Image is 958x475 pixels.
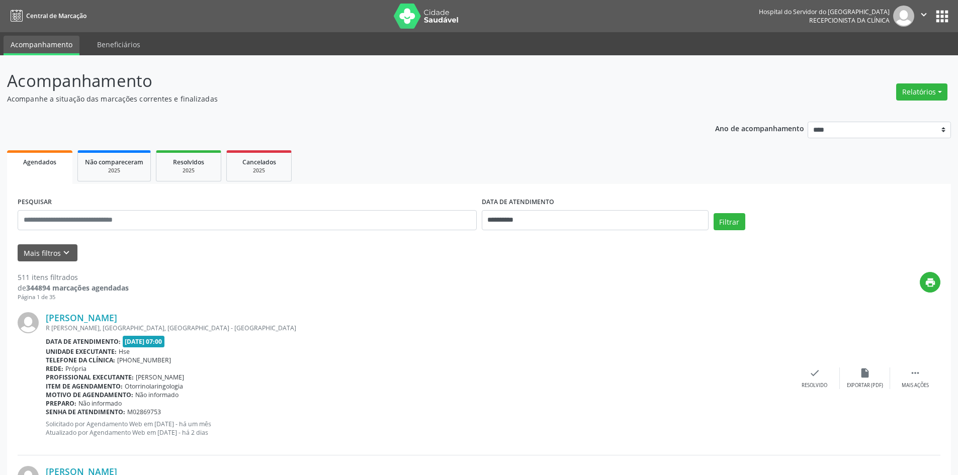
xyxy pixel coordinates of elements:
span: [PERSON_NAME] [136,373,184,382]
b: Data de atendimento: [46,337,121,346]
i:  [910,367,921,378]
b: Telefone da clínica: [46,356,115,364]
i: keyboard_arrow_down [61,247,72,258]
span: [PHONE_NUMBER] [117,356,171,364]
span: Não informado [135,391,179,399]
div: 511 itens filtrados [18,272,129,282]
button: Mais filtroskeyboard_arrow_down [18,244,77,262]
b: Item de agendamento: [46,382,123,391]
b: Senha de atendimento: [46,408,125,416]
img: img [893,6,914,27]
i:  [918,9,929,20]
div: Página 1 de 35 [18,293,129,302]
div: 2025 [163,167,214,174]
b: Profissional executante: [46,373,134,382]
div: Exportar (PDF) [847,382,883,389]
i: print [925,277,936,288]
b: Rede: [46,364,63,373]
span: Cancelados [242,158,276,166]
div: Hospital do Servidor do [GEOGRAPHIC_DATA] [759,8,890,16]
i: check [809,367,820,378]
button: print [920,272,940,293]
button:  [914,6,933,27]
a: Central de Marcação [7,8,86,24]
span: Otorrinolaringologia [125,382,183,391]
div: 2025 [85,167,143,174]
p: Ano de acompanhamento [715,122,804,134]
a: Beneficiários [90,36,147,53]
i: insert_drive_file [859,367,870,378]
span: Agendados [23,158,56,166]
div: de [18,282,129,293]
strong: 344894 marcações agendadas [26,283,129,293]
a: Acompanhamento [4,36,79,55]
b: Unidade executante: [46,347,117,356]
b: Preparo: [46,399,76,408]
span: Própria [65,364,86,373]
p: Acompanhamento [7,68,668,93]
span: Não informado [78,399,122,408]
label: DATA DE ATENDIMENTO [482,195,554,210]
button: Filtrar [714,213,745,230]
p: Acompanhe a situação das marcações correntes e finalizadas [7,93,668,104]
span: M02869753 [127,408,161,416]
div: 2025 [234,167,284,174]
span: Hse [119,347,130,356]
button: Relatórios [896,83,947,101]
a: [PERSON_NAME] [46,312,117,323]
button: apps [933,8,951,25]
p: Solicitado por Agendamento Web em [DATE] - há um mês Atualizado por Agendamento Web em [DATE] - h... [46,420,790,437]
span: Não compareceram [85,158,143,166]
img: img [18,312,39,333]
span: Central de Marcação [26,12,86,20]
span: [DATE] 07:00 [123,336,165,347]
div: R [PERSON_NAME], [GEOGRAPHIC_DATA], [GEOGRAPHIC_DATA] - [GEOGRAPHIC_DATA] [46,324,790,332]
div: Mais ações [902,382,929,389]
div: Resolvido [802,382,827,389]
b: Motivo de agendamento: [46,391,133,399]
span: Recepcionista da clínica [809,16,890,25]
label: PESQUISAR [18,195,52,210]
span: Resolvidos [173,158,204,166]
